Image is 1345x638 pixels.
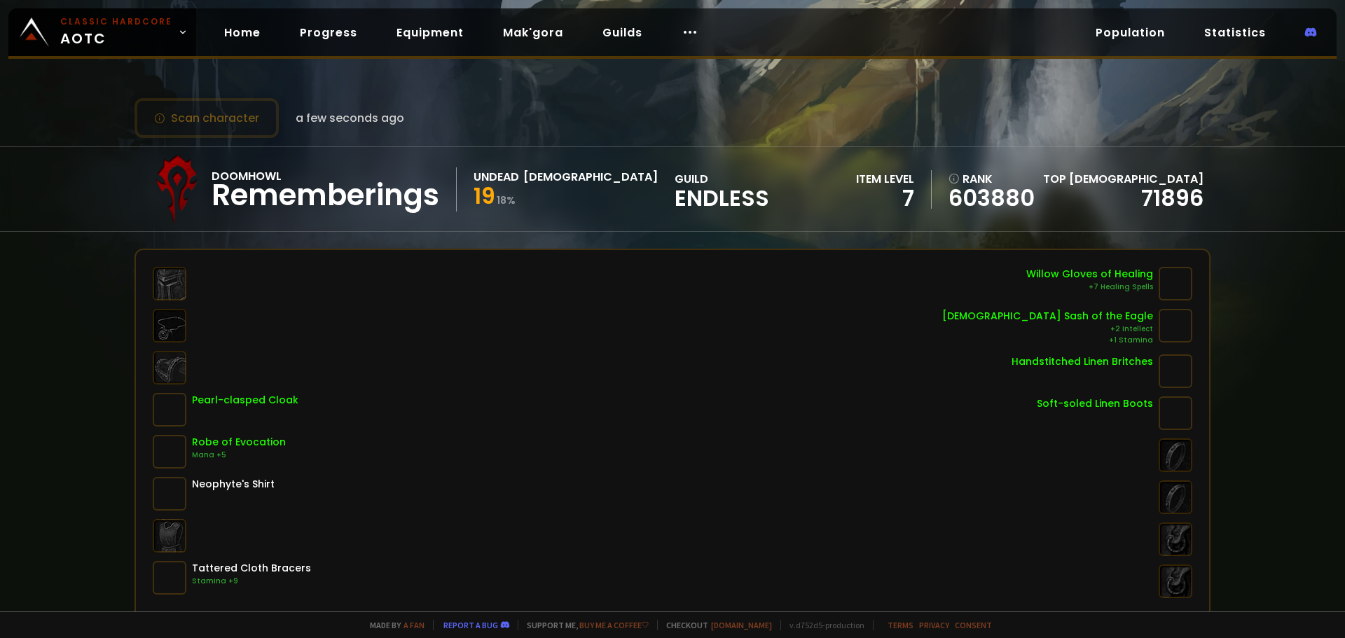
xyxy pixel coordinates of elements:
[192,393,298,408] div: Pearl-clasped Cloak
[192,561,311,576] div: Tattered Cloth Bracers
[518,620,649,630] span: Support me,
[474,168,519,186] div: Undead
[474,180,495,211] span: 19
[497,193,516,207] small: 18 %
[385,18,475,47] a: Equipment
[856,188,914,209] div: 7
[942,309,1153,324] div: [DEMOGRAPHIC_DATA] Sash of the Eagle
[1193,18,1277,47] a: Statistics
[1159,309,1192,342] img: item-14113
[361,620,425,630] span: Made by
[1159,267,1192,300] img: item-6541
[296,109,404,127] span: a few seconds ago
[942,335,1153,346] div: +1 Stamina
[591,18,654,47] a: Guilds
[212,167,439,185] div: Doomhowl
[60,15,172,28] small: Classic Hardcore
[1037,396,1153,411] div: Soft-soled Linen Boots
[213,18,272,47] a: Home
[1026,282,1153,293] div: +7 Healing Spells
[1069,171,1203,187] span: [DEMOGRAPHIC_DATA]
[192,576,311,587] div: Stamina +9
[955,620,992,630] a: Consent
[153,477,186,511] img: item-53
[134,98,279,138] button: Scan character
[1159,396,1192,430] img: item-4312
[1084,18,1176,47] a: Population
[1026,267,1153,282] div: Willow Gloves of Healing
[192,435,286,450] div: Robe of Evocation
[8,8,196,56] a: Classic HardcoreAOTC
[1012,354,1153,369] div: Handstitched Linen Britches
[192,477,275,492] div: Neophyte's Shirt
[1159,354,1192,388] img: item-4309
[888,620,913,630] a: Terms
[192,450,286,461] div: Mana +5
[1043,170,1203,188] div: Top
[523,168,658,186] div: [DEMOGRAPHIC_DATA]
[657,620,772,630] span: Checkout
[780,620,864,630] span: v. d752d5 - production
[443,620,498,630] a: Report a bug
[153,435,186,469] img: item-14150
[403,620,425,630] a: a fan
[675,188,769,209] span: Endless
[711,620,772,630] a: [DOMAIN_NAME]
[60,15,172,49] span: AOTC
[153,561,186,595] img: item-3596
[856,170,914,188] div: item level
[212,185,439,206] div: Rememberings
[949,170,1035,188] div: rank
[579,620,649,630] a: Buy me a coffee
[919,620,949,630] a: Privacy
[942,324,1153,335] div: +2 Intellect
[492,18,574,47] a: Mak'gora
[289,18,368,47] a: Progress
[1141,182,1203,214] a: 71896
[675,170,769,209] div: guild
[949,188,1035,209] a: 603880
[153,393,186,427] img: item-5542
